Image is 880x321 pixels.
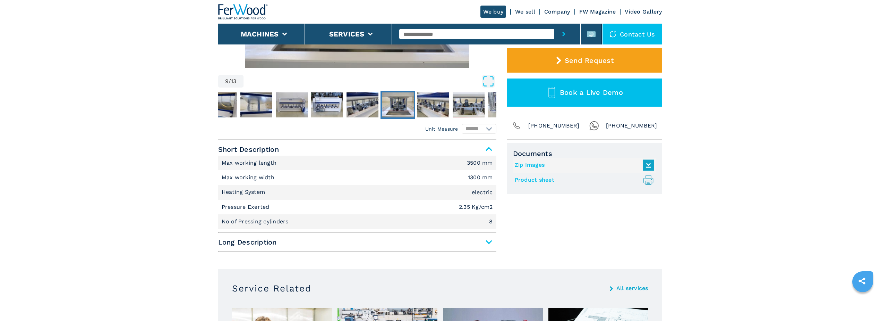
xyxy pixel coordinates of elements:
button: Go to Slide 6 [274,91,309,119]
span: 13 [231,79,237,84]
button: Go to Slide 5 [239,91,274,119]
img: Whatsapp [589,121,599,131]
em: 8 [489,219,493,224]
em: 1300 mm [468,175,493,180]
a: FW Magazine [579,8,616,15]
img: 106a2da64d7e9c3e06a84842ea21e2c3 [417,92,449,117]
span: Send Request [565,56,614,65]
p: Heating System [222,188,267,196]
button: Services [329,30,365,38]
span: 9 [225,79,229,84]
em: 3500 mm [467,160,493,166]
nav: Thumbnail Navigation [97,91,376,119]
img: Contact us [609,31,616,38]
img: Ferwood [218,4,268,19]
iframe: Chat [851,290,875,316]
button: Go to Slide 9 [381,91,415,119]
a: We buy [480,6,506,18]
em: electric [472,190,493,195]
img: a3b1f1eb266c0fd3bc1ddc93ec92812c [488,92,520,117]
img: 7c00f8e96383b90c0492dd02daf18e62 [205,92,237,117]
span: Documents [513,149,656,158]
a: Company [544,8,570,15]
span: Book a Live Demo [560,88,623,97]
button: Go to Slide 11 [451,91,486,119]
img: ea24e16b8346b4b7e6bf1f6d07d8fdc0 [311,92,343,117]
a: Product sheet [515,174,651,186]
button: Go to Slide 12 [487,91,521,119]
p: Max working length [222,159,279,167]
button: Go to Slide 10 [416,91,451,119]
button: Machines [241,30,279,38]
span: [PHONE_NUMBER] [528,121,580,131]
a: sharethis [853,272,871,290]
p: Pressure Exerted [222,203,271,211]
button: Open Fullscreen [245,75,495,88]
span: Long Description [218,236,496,248]
button: submit-button [554,24,573,44]
span: Short Description [218,143,496,156]
p: No of Pressing cylinders [222,218,290,225]
img: 649c10caae215327eaba6bc35f1475aa [240,92,272,117]
img: 35c80f555845470b3b57578740d11d74 [382,92,414,117]
p: Max working width [222,174,276,181]
button: Go to Slide 4 [204,91,238,119]
img: be96f6aa9209af732ca7e3fd7bb83741 [453,92,485,117]
a: All services [616,286,648,291]
button: Book a Live Demo [507,79,662,107]
span: / [229,79,231,84]
h3: Service Related [232,283,311,294]
img: ca320460faea831b21162c3bd4a4300a [276,92,308,117]
img: Phone [512,121,521,131]
a: Video Gallery [625,8,662,15]
a: Zip Images [515,159,651,171]
button: Go to Slide 8 [345,91,380,119]
a: We sell [515,8,535,15]
button: Send Request [507,48,662,73]
div: Short Description [218,156,496,229]
img: 15910221f494321e33797bb8ba8731e7 [347,92,378,117]
span: [PHONE_NUMBER] [606,121,657,131]
em: Unit Measure [425,125,458,132]
button: Go to Slide 7 [310,91,344,119]
em: 2.35 Kg/cm2 [459,204,493,210]
div: Contact us [603,24,662,44]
